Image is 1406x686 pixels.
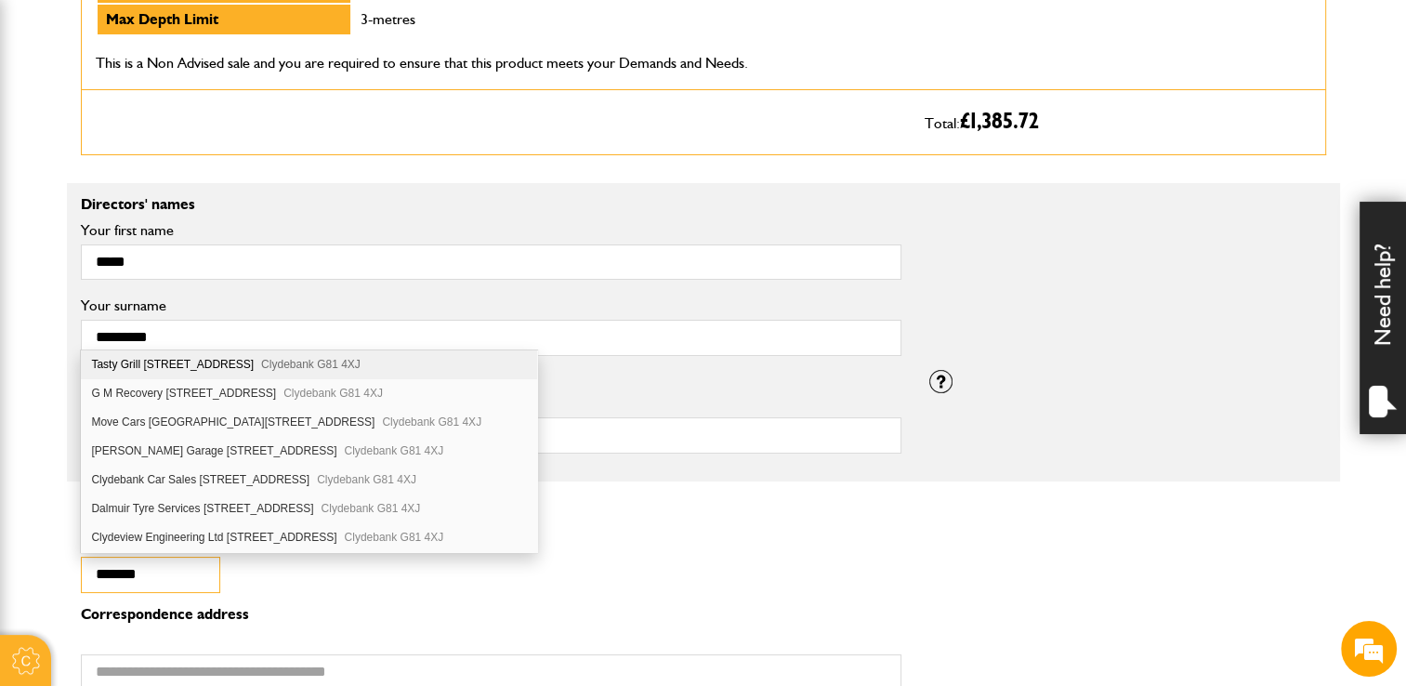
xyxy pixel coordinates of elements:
div: Minimize live chat window [305,9,349,54]
input: Enter your email address [24,227,339,268]
span: Clydebank G81 4XJ [382,416,481,429]
em: Start Chat [253,539,337,564]
label: Your surname [81,298,901,313]
span: Clydebank G81 4XJ [317,473,416,486]
p: Directors' names [81,197,1326,212]
p: Correspondence address [81,607,901,622]
div: Clydebank Car Sales 195 Dumbarton Road [81,466,537,495]
img: d_20077148190_company_1631870298795_20077148190 [32,103,78,129]
label: Your first name [81,223,901,238]
div: Chat with us now [97,104,312,128]
div: G M Recovery 193A Dumbarton Road [81,379,537,408]
span: Clydebank G81 4XJ [345,531,444,544]
span: Clydebank G81 4XJ [283,387,383,400]
span: Clydebank G81 4XJ [261,358,361,371]
div: Tasty Grill 193 Dumbarton Road [81,350,537,379]
div: Scott Bradys Garage 193B Dumbarton Road [81,437,537,466]
span: 1,385.72 [970,111,1039,133]
span: Clydebank G81 4XJ [344,444,443,457]
div: Dalmuir Tyre Services 197 Dumbarton Road [81,495,537,523]
div: Need help? [1360,202,1406,434]
input: Enter your last name [24,172,339,213]
input: Enter your phone number [24,282,339,323]
td: Max Depth Limit [97,4,351,35]
div: Clydeview Engineering Ltd 197A Dumbarton Road [81,523,537,552]
td: 3-metres [351,4,444,35]
p: Total: [925,104,1311,139]
p: This is a Non Advised sale and you are required to ensure that this product meets your Demands an... [96,51,897,75]
textarea: Type your message and hit 'Enter' [24,336,339,524]
div: Move Cars West 193B Dumbarton Road [81,408,537,437]
span: £ [960,111,1039,133]
span: Clydebank G81 4XJ [322,502,421,515]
